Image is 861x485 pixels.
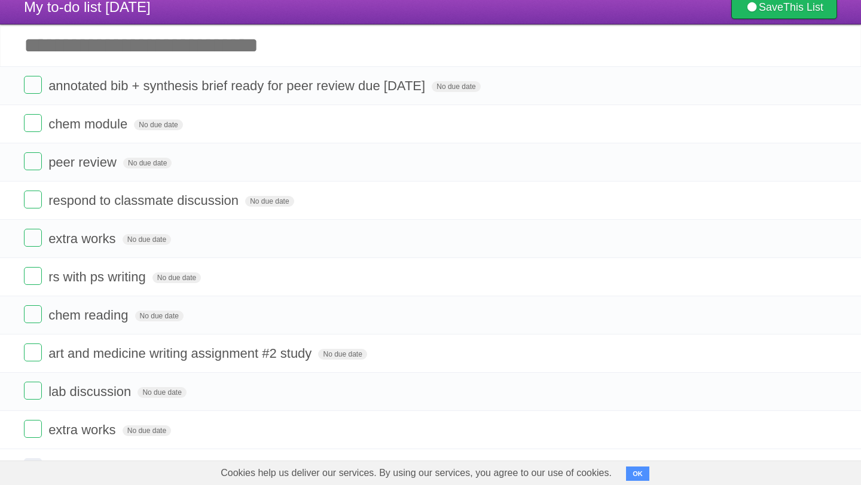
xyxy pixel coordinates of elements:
[24,191,42,208] label: Done
[48,78,428,93] span: annotated bib + synthesis brief ready for peer review due [DATE]
[626,466,649,481] button: OK
[24,114,42,132] label: Done
[48,193,242,208] span: respond to classmate discussion
[152,272,201,283] span: No due date
[123,158,172,168] span: No due date
[48,308,131,323] span: chem reading
[432,81,480,92] span: No due date
[783,1,823,13] b: This List
[135,311,184,321] span: No due date
[24,382,42,400] label: Done
[48,116,130,131] span: chem module
[24,343,42,361] label: Done
[245,196,294,207] span: No due date
[24,305,42,323] label: Done
[138,387,186,398] span: No due date
[48,269,149,284] span: rs with ps writing
[134,119,182,130] span: No due date
[24,229,42,247] label: Done
[48,231,118,246] span: extra works
[24,420,42,438] label: Done
[123,234,171,245] span: No due date
[48,422,118,437] span: extra works
[24,76,42,94] label: Done
[48,155,120,170] span: peer review
[48,346,315,361] span: art and medicine writing assignment #2 study
[24,267,42,285] label: Done
[48,384,134,399] span: lab discussion
[24,458,42,476] label: Done
[123,425,171,436] span: No due date
[24,152,42,170] label: Done
[209,461,624,485] span: Cookies help us deliver our services. By using our services, you agree to our use of cookies.
[318,349,367,360] span: No due date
